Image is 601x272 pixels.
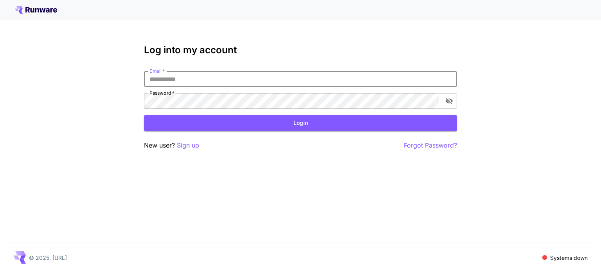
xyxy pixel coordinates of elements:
[144,141,199,150] p: New user?
[550,254,588,262] p: Systems down
[404,141,457,150] button: Forgot Password?
[144,45,457,56] h3: Log into my account
[29,254,67,262] p: © 2025, [URL]
[442,94,456,108] button: toggle password visibility
[144,115,457,131] button: Login
[149,68,165,74] label: Email
[177,141,199,150] button: Sign up
[149,90,175,96] label: Password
